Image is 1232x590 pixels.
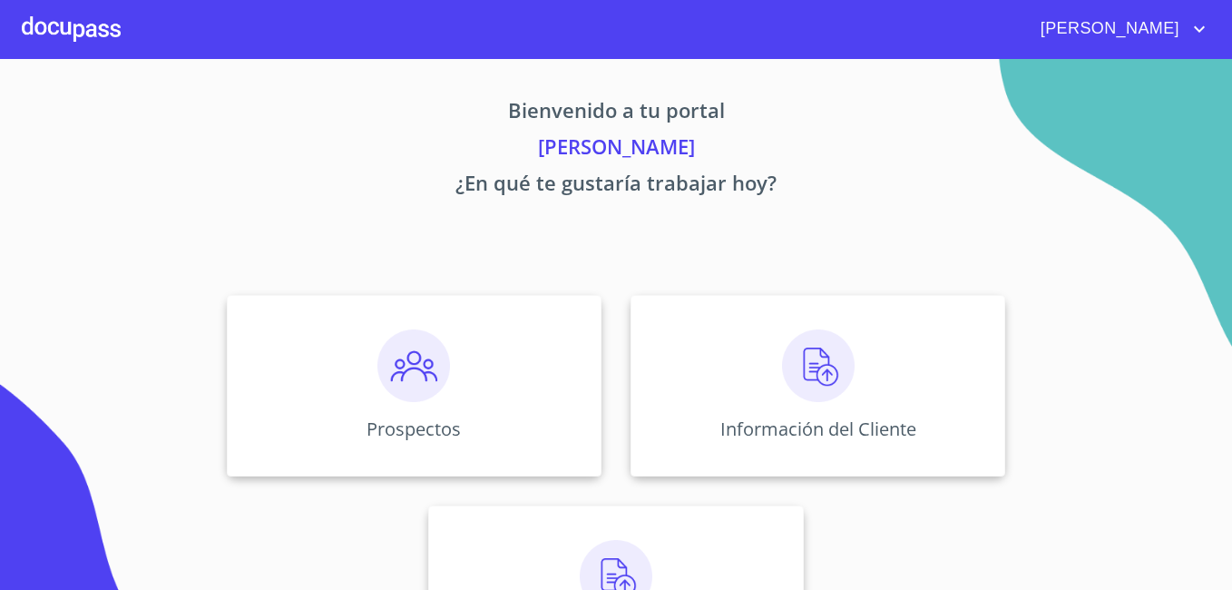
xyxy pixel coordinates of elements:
span: [PERSON_NAME] [1027,15,1188,44]
p: ¿En qué te gustaría trabajar hoy? [57,168,1175,204]
p: Información del Cliente [720,417,916,441]
button: account of current user [1027,15,1210,44]
p: Bienvenido a tu portal [57,95,1175,132]
p: Prospectos [367,417,461,441]
p: [PERSON_NAME] [57,132,1175,168]
img: prospectos.png [377,329,450,402]
img: carga.png [782,329,855,402]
